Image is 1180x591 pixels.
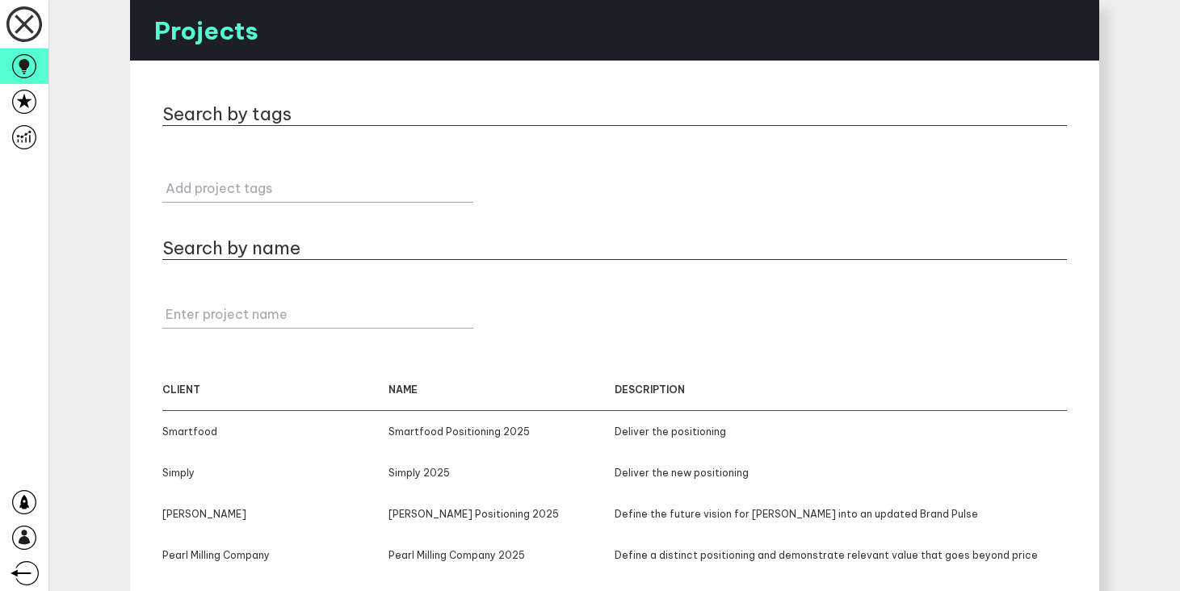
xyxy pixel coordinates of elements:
[162,425,388,438] div: Smartfood
[388,508,615,520] div: [PERSON_NAME] Positioning 2025
[162,384,388,396] div: client
[615,508,1067,520] div: Define the future vision for [PERSON_NAME] into an updated Brand Pulse
[162,467,388,479] div: Simply
[388,425,615,438] div: Smartfood Positioning 2025
[615,384,1067,396] div: description
[162,237,300,259] h2: Search by name
[615,549,1067,561] div: Define a distinct positioning and demonstrate relevant value that goes beyond price
[162,508,388,520] div: [PERSON_NAME]
[615,467,1067,479] div: Deliver the new positioning
[388,467,615,479] div: Simply 2025
[166,306,477,322] label: Enter project name
[162,549,388,561] div: Pearl Milling Company
[388,549,615,561] div: Pearl Milling Company 2025
[388,384,615,396] div: name
[166,180,477,196] label: Add project tags
[162,103,292,125] h2: Search by tags
[130,15,258,46] h4: Projects
[615,425,1067,438] div: Deliver the positioning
